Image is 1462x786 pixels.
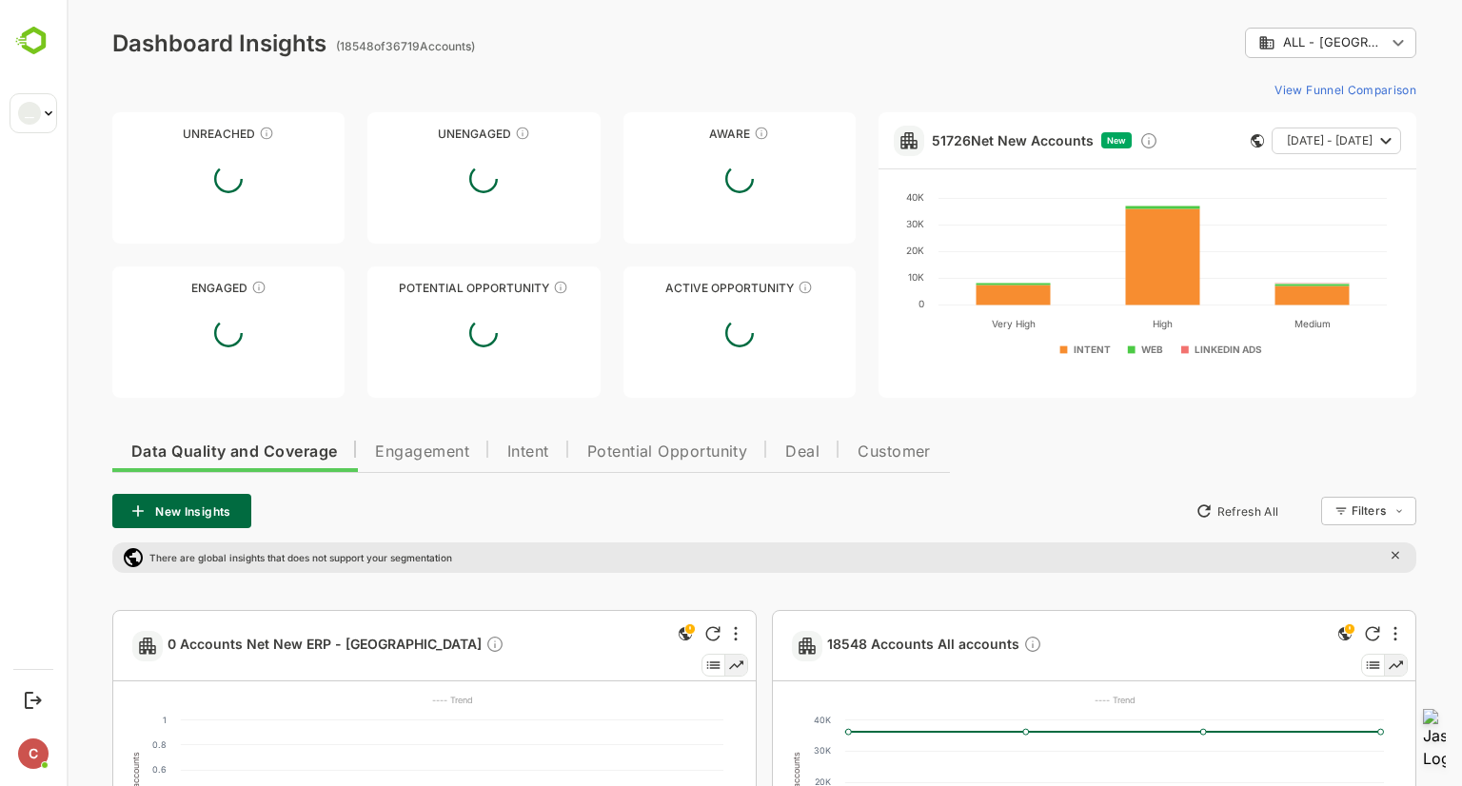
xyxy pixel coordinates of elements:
text: 1 [96,715,100,725]
text: 10K [841,271,858,283]
div: More [1327,626,1331,641]
div: Unreached [46,127,278,141]
span: ALL - [GEOGRAPHIC_DATA] [1216,35,1319,49]
div: These accounts are MQAs and can be passed on to Inside Sales [486,280,502,295]
div: Active Opportunity [557,281,789,295]
div: Description not present [419,635,438,657]
div: These accounts have open opportunities which might be at any of the Sales Stages [731,280,746,295]
div: Unengaged [301,127,533,141]
a: 18548 Accounts All accountsDescription not present [761,635,983,657]
div: This card does not support filter and segments [1184,134,1197,147]
div: These accounts have just entered the buying cycle and need further nurturing [687,126,702,141]
ag: ( 18548 of 36719 Accounts) [269,39,408,53]
text: 0.8 [86,739,100,750]
div: These accounts have not been engaged with for a defined time period [192,126,207,141]
div: Refresh [1298,626,1314,641]
button: Refresh All [1120,496,1220,526]
span: Intent [441,444,483,460]
p: There are global insights that does not support your segmentation [83,552,385,563]
div: These accounts are warm, further nurturing would qualify them to MQAs [185,280,200,295]
text: Medium [1227,318,1263,329]
div: __ [18,102,41,125]
div: Refresh [639,626,654,641]
text: 40K [840,191,858,203]
span: 18548 Accounts All accounts [761,635,976,657]
div: C [18,738,49,769]
button: [DATE] - [DATE] [1205,128,1334,154]
div: Discover new ICP-fit accounts showing engagement — via intent surges, anonymous website visits, L... [1073,131,1092,150]
span: Customer [791,444,864,460]
text: Very High [924,318,968,330]
div: More [667,626,671,641]
text: 0.6 [86,764,100,775]
div: This is a global insight. Segment selection is not applicable for this view [607,622,630,648]
span: Potential Opportunity [521,444,682,460]
text: 20K [840,245,858,256]
div: Engaged [46,281,278,295]
text: 30K [747,745,764,756]
text: ---- Trend [1027,695,1068,705]
text: 30K [840,218,858,229]
span: [DATE] - [DATE] [1220,128,1306,153]
div: Dashboard Insights [46,29,260,57]
span: Deal [719,444,753,460]
text: ---- Trend [365,695,406,705]
div: ALL - Spain [1192,34,1319,51]
span: 0 Accounts Net New ERP - [GEOGRAPHIC_DATA] [101,635,438,657]
div: These accounts have not shown enough engagement and need nurturing [448,126,464,141]
text: High [1086,318,1106,330]
div: Aware [557,127,789,141]
button: New Insights [46,494,185,528]
button: Logout [20,687,46,713]
div: Description not present [957,635,976,657]
span: New [1040,135,1059,146]
button: View Funnel Comparison [1200,74,1350,105]
div: Filters [1283,494,1350,528]
div: This is a global insight. Segment selection is not applicable for this view [1267,622,1290,648]
text: 0 [852,298,858,309]
text: 40K [747,715,764,725]
a: 51726Net New Accounts [865,132,1027,148]
div: Filters [1285,503,1319,518]
div: ALL - [GEOGRAPHIC_DATA] [1178,25,1350,62]
span: Data Quality and Coverage [65,444,270,460]
span: Engagement [308,444,403,460]
div: Potential Opportunity [301,281,533,295]
a: 0 Accounts Net New ERP - [GEOGRAPHIC_DATA]Description not present [101,635,445,657]
img: BambooboxLogoMark.f1c84d78b4c51b1a7b5f700c9845e183.svg [10,23,58,59]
